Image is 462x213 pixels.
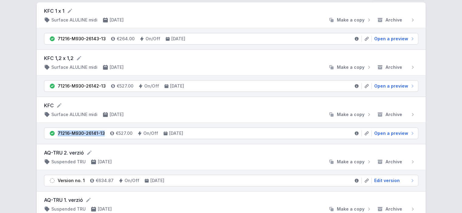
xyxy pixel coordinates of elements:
button: Make a copy [326,159,375,165]
button: Archive [375,111,418,118]
button: Make a copy [326,111,375,118]
div: 71216-M930-26141-13 [58,130,105,136]
h4: Suspended TRU [51,159,86,165]
h4: [DATE] [98,206,112,212]
div: Version no. 1 [58,178,85,184]
span: Make a copy [337,206,364,212]
span: Open a preview [374,130,408,136]
span: Archive [385,111,402,118]
h4: €527.00 [117,83,133,89]
form: KFC [44,102,418,109]
h4: [DATE] [150,178,164,184]
span: Archive [385,159,402,165]
img: draft.svg [49,178,55,184]
button: Archive [375,206,418,212]
button: Archive [375,159,418,165]
span: Archive [385,206,402,212]
a: Open a preview [372,83,416,89]
h4: On/Off [144,83,159,89]
button: Make a copy [326,206,375,212]
button: Archive [375,64,418,70]
h4: Suspended TRU [51,206,86,212]
h4: On/Off [125,178,139,184]
button: Make a copy [326,64,375,70]
h4: On/Off [145,36,160,42]
h4: [DATE] [110,111,124,118]
button: Rename project [85,197,91,203]
form: KFC 1 x 1 [44,7,418,15]
h4: €527.00 [116,130,132,136]
button: Archive [375,17,418,23]
h4: [DATE] [169,130,183,136]
a: Edit version [372,178,416,184]
h4: Surface ALULINE midi [51,64,98,70]
button: Rename project [67,8,73,14]
h4: [DATE] [110,64,124,70]
h4: [DATE] [171,36,185,42]
span: Make a copy [337,17,364,23]
button: Rename project [76,55,82,61]
span: Make a copy [337,111,364,118]
h4: €634.87 [96,178,114,184]
span: Open a preview [374,83,408,89]
h4: €264.00 [117,36,135,42]
div: 71216-M930-26143-13 [58,36,106,42]
button: Make a copy [326,17,375,23]
button: Rename project [56,102,62,108]
h4: [DATE] [170,83,184,89]
form: AQ-TRU 2. verzió [44,149,418,156]
h4: Surface ALULINE midi [51,111,98,118]
a: Open a preview [372,130,416,136]
form: KFC 1,2 x 1,2 [44,55,418,62]
span: Make a copy [337,64,364,70]
span: Archive [385,64,402,70]
h4: Surface ALULINE midi [51,17,98,23]
form: AQ-TRU 1. verzió [44,196,418,204]
h4: [DATE] [110,17,124,23]
button: Rename project [86,150,92,156]
span: Make a copy [337,159,364,165]
h4: [DATE] [98,159,112,165]
div: 71216-M930-26142-13 [58,83,106,89]
span: Open a preview [374,36,408,42]
span: Archive [385,17,402,23]
a: Open a preview [372,36,416,42]
h4: On/Off [143,130,158,136]
span: Edit version [374,178,400,184]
